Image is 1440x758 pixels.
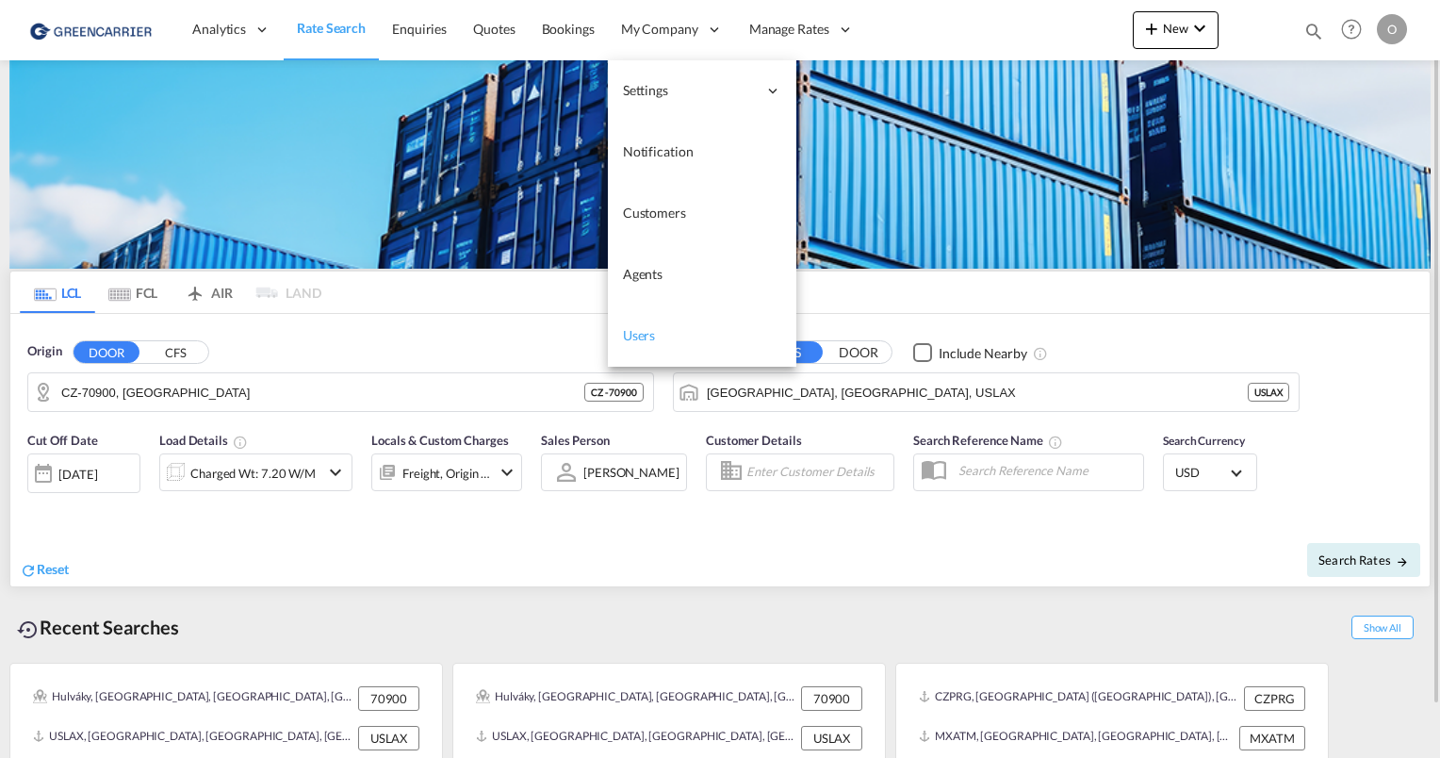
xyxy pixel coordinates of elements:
[749,20,829,39] span: Manage Rates
[1377,14,1407,44] div: O
[159,453,352,491] div: Charged Wt: 7.20 W/Micon-chevron-down
[674,373,1299,411] md-input-container: Los Angeles, CA, USLAX
[1140,17,1163,40] md-icon: icon-plus 400-fg
[608,244,796,305] a: Agents
[826,342,892,364] button: DOOR
[476,726,796,750] div: USLAX, Los Angeles, CA, United States, North America, Americas
[1163,434,1245,448] span: Search Currency
[623,143,694,159] span: Notification
[159,433,248,448] span: Load Details
[171,272,246,313] md-tab-item: AIR
[1048,435,1063,450] md-icon: Your search will be saved by the below given name
[746,458,888,486] input: Enter Customer Details
[1303,21,1324,41] md-icon: icon-magnify
[358,686,419,711] div: 70900
[706,433,801,448] span: Customer Details
[623,205,686,221] span: Customers
[9,606,187,649] div: Recent Searches
[919,686,1239,711] div: CZPRG, Prague (Praha), Czech Republic, Eastern Europe , Europe
[142,342,208,364] button: CFS
[33,726,353,750] div: USLAX, Los Angeles, CA, United States, North America, Americas
[1239,726,1305,750] div: MXATM
[28,8,155,51] img: 757bc1808afe11efb73cddab9739634b.png
[707,378,1248,406] input: Search by Port
[324,461,347,484] md-icon: icon-chevron-down
[27,342,61,361] span: Origin
[1140,21,1211,36] span: New
[949,456,1143,485] input: Search Reference Name
[621,20,698,39] span: My Company
[17,618,40,641] md-icon: icon-backup-restore
[37,561,69,577] span: Reset
[402,460,491,486] div: Freight Origin Destination
[583,465,679,480] div: [PERSON_NAME]
[913,433,1063,448] span: Search Reference Name
[1175,464,1228,481] span: USD
[20,272,95,313] md-tab-item: LCL
[1335,13,1367,45] span: Help
[74,341,139,363] button: DOOR
[608,183,796,244] a: Customers
[20,272,321,313] md-pagination-wrapper: Use the left and right arrow keys to navigate between tabs
[1188,17,1211,40] md-icon: icon-chevron-down
[27,453,140,493] div: [DATE]
[473,21,515,37] span: Quotes
[476,686,796,711] div: Hulváky, Mariánské Hory, Nová Ves, Ostrava, Zábřeh, , 70900, Czech Republic, Eastern Europe, Europe
[608,122,796,183] a: Notification
[20,562,37,579] md-icon: icon-refresh
[542,21,595,37] span: Bookings
[591,386,637,399] span: CZ - 70900
[801,726,862,750] div: USLAX
[1248,383,1289,402] div: USLAX
[1307,543,1420,577] button: Search Ratesicon-arrow-right
[371,453,522,491] div: Freight Origin Destinationicon-chevron-down
[20,560,69,581] div: icon-refreshReset
[608,305,796,367] a: Users
[1303,21,1324,49] div: icon-magnify
[33,686,353,711] div: Hulváky, Mariánské Hory, Nová Ves, Ostrava, Zábřeh, , 70900, Czech Republic, Eastern Europe, Europe
[358,726,419,750] div: USLAX
[1173,459,1247,486] md-select: Select Currency: $ USDUnited States Dollar
[27,491,41,517] md-datepicker: Select
[190,460,316,486] div: Charged Wt: 7.20 W/M
[939,344,1027,363] div: Include Nearby
[1335,13,1377,47] div: Help
[496,461,518,484] md-icon: icon-chevron-down
[61,378,584,406] input: Search by Door
[801,686,862,711] div: 70900
[192,20,246,39] span: Analytics
[95,272,171,313] md-tab-item: FCL
[1351,616,1414,639] span: Show All
[623,327,656,343] span: Users
[623,81,757,100] span: Settings
[371,433,509,448] span: Locals & Custom Charges
[392,21,447,37] span: Enquiries
[233,435,248,450] md-icon: Chargeable Weight
[541,433,610,448] span: Sales Person
[1318,552,1409,568] span: Search Rates
[1244,686,1305,711] div: CZPRG
[58,466,97,483] div: [DATE]
[9,60,1431,269] img: GreenCarrierFCL_LCL.png
[297,20,366,36] span: Rate Search
[913,342,1027,362] md-checkbox: Checkbox No Ink
[919,726,1235,750] div: MXATM, Altamira, Mexico, Mexico & Central America, Americas
[27,433,98,448] span: Cut Off Date
[581,458,681,486] md-select: Sales Person: Ondrej Zelenka
[1133,11,1219,49] button: icon-plus 400-fgNewicon-chevron-down
[1033,346,1048,361] md-icon: Unchecked: Ignores neighbouring ports when fetching rates.Checked : Includes neighbouring ports w...
[28,373,653,411] md-input-container: CZ-70900, Ostrava
[10,314,1430,586] div: Origin DOOR CFS CZ-70900, OstravaDestination CFS DOORCheckbox No Ink Unchecked: Ignores neighbour...
[1396,555,1409,568] md-icon: icon-arrow-right
[184,282,206,296] md-icon: icon-airplane
[623,266,663,282] span: Agents
[608,60,796,122] div: Settings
